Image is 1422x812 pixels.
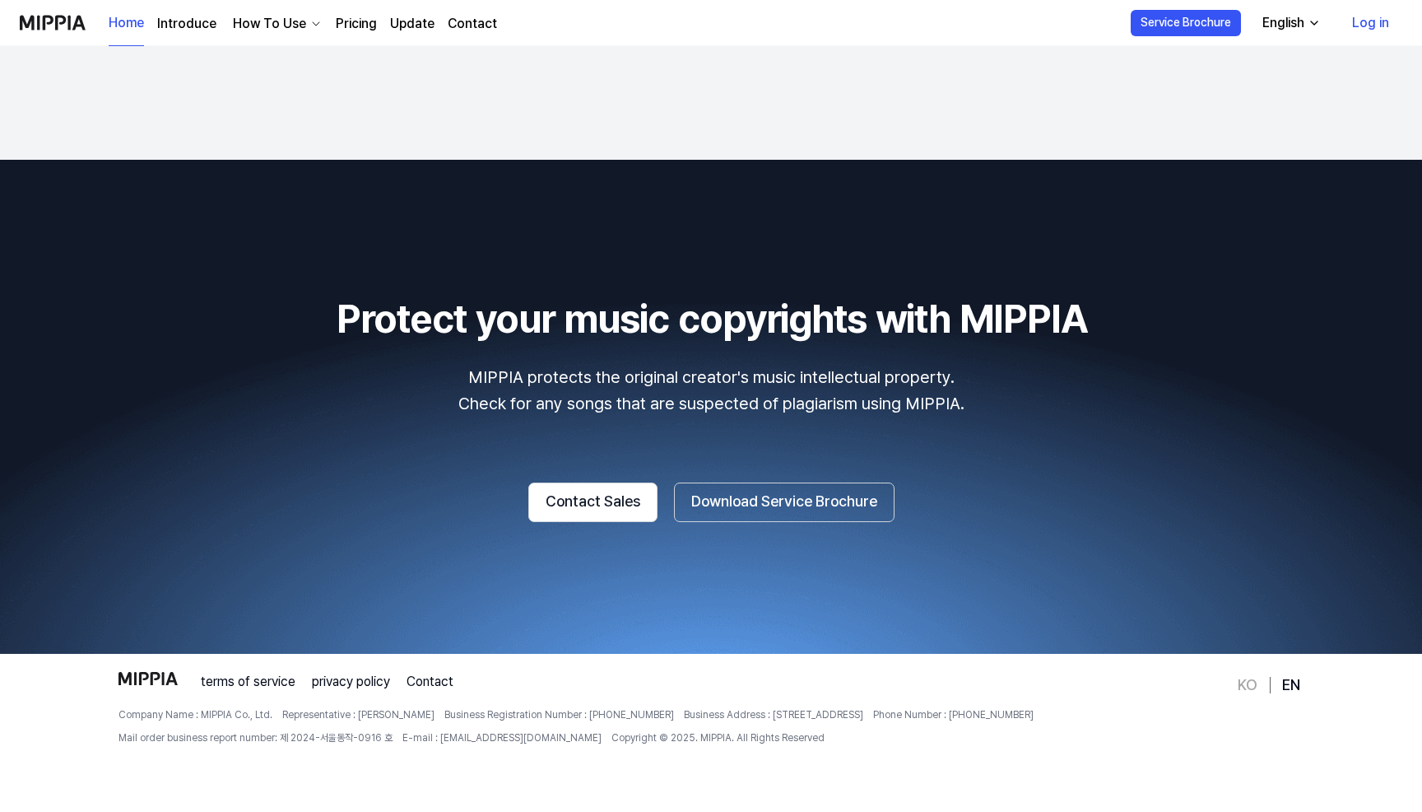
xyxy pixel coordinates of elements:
[282,708,434,722] span: Representative : [PERSON_NAME]
[390,14,434,34] a: Update
[1259,13,1308,33] div: English
[1238,675,1257,695] a: KO
[684,708,863,722] span: Business Address : [STREET_ADDRESS]
[118,672,178,685] img: logo
[528,483,658,522] button: Contact Sales
[20,292,1402,347] h2: Protect your music copyrights with MIPPIA
[312,672,390,692] a: privacy policy
[444,708,674,722] span: Business Registration Number : [PHONE_NUMBER]
[448,14,497,34] a: Contact
[1282,675,1300,695] a: EN
[1249,7,1331,40] button: English
[201,672,295,692] a: terms of service
[118,731,393,745] span: Mail order business report number: 제 2024-서울동작-0916 호
[407,672,453,692] a: Contact
[230,14,309,34] div: How To Use
[109,1,144,46] a: Home
[230,14,323,34] button: How To Use
[873,708,1034,722] span: Phone Number : [PHONE_NUMBER]
[402,731,602,745] span: E-mail : [EMAIL_ADDRESS][DOMAIN_NAME]
[157,14,216,34] a: Introduce
[674,483,895,522] button: Download Service Brochure
[20,364,1402,417] p: MIPPIA protects the original creator's music intellectual property. Check for any songs that are ...
[336,14,377,34] a: Pricing
[1131,10,1241,36] button: Service Brochure
[118,708,272,722] span: Company Name : MIPPIA Co., Ltd.
[611,731,825,745] span: Copyright © 2025. MIPPIA. All Rights Reserved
